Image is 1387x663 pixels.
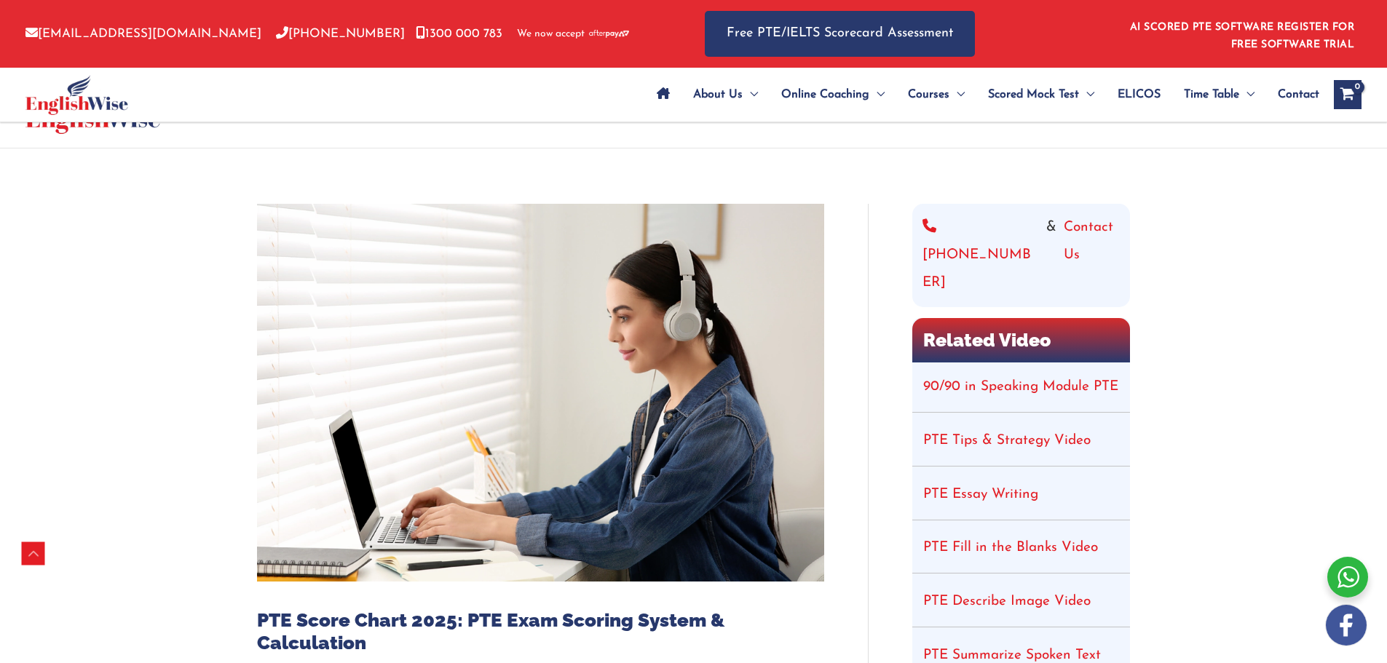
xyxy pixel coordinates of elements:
[693,69,743,120] span: About Us
[276,28,405,40] a: [PHONE_NUMBER]
[1064,214,1120,297] a: Contact Us
[923,434,1091,448] a: PTE Tips & Strategy Video
[869,69,885,120] span: Menu Toggle
[705,11,975,57] a: Free PTE/IELTS Scorecard Assessment
[1326,605,1367,646] img: white-facebook.png
[1266,69,1319,120] a: Contact
[1121,10,1362,57] aside: Header Widget 1
[1106,69,1172,120] a: ELICOS
[1172,69,1266,120] a: Time TableMenu Toggle
[517,27,585,41] span: We now accept
[781,69,869,120] span: Online Coaching
[1184,69,1239,120] span: Time Table
[922,214,1120,297] div: &
[1130,22,1355,50] a: AI SCORED PTE SOFTWARE REGISTER FOR FREE SOFTWARE TRIAL
[1118,69,1161,120] span: ELICOS
[923,541,1098,555] a: PTE Fill in the Blanks Video
[976,69,1106,120] a: Scored Mock TestMenu Toggle
[645,69,1319,120] nav: Site Navigation: Main Menu
[1278,69,1319,120] span: Contact
[912,318,1130,362] h2: Related Video
[1239,69,1254,120] span: Menu Toggle
[923,380,1118,394] a: 90/90 in Speaking Module PTE
[923,488,1038,501] a: PTE Essay Writing
[922,214,1039,297] a: [PHONE_NUMBER]
[923,648,1101,662] a: PTE Summarize Spoken Text
[589,30,629,38] img: Afterpay-Logo
[1079,69,1094,120] span: Menu Toggle
[743,69,758,120] span: Menu Toggle
[988,69,1079,120] span: Scored Mock Test
[25,28,261,40] a: [EMAIL_ADDRESS][DOMAIN_NAME]
[770,69,896,120] a: Online CoachingMenu Toggle
[923,595,1091,608] a: PTE Describe Image Video
[416,28,502,40] a: 1300 000 783
[896,69,976,120] a: CoursesMenu Toggle
[681,69,770,120] a: About UsMenu Toggle
[257,609,824,654] h1: PTE Score Chart 2025: PTE Exam Scoring System & Calculation
[908,69,949,120] span: Courses
[1334,80,1362,109] a: View Shopping Cart, empty
[949,69,965,120] span: Menu Toggle
[25,75,128,115] img: cropped-ew-logo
